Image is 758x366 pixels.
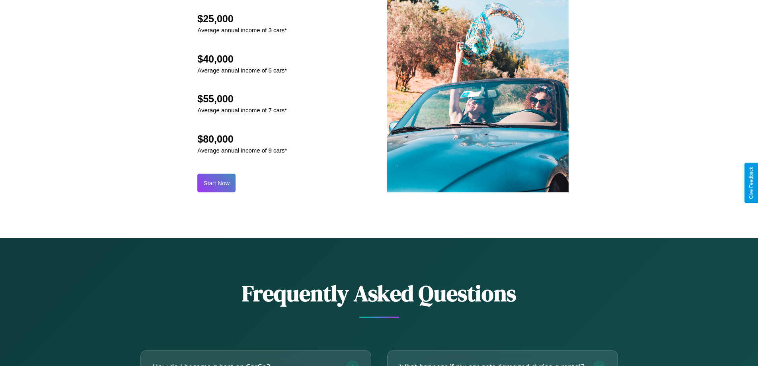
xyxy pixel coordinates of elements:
[197,174,236,192] button: Start Now
[197,65,287,76] p: Average annual income of 5 cars*
[197,145,287,156] p: Average annual income of 9 cars*
[197,105,287,115] p: Average annual income of 7 cars*
[748,167,754,199] div: Give Feedback
[197,25,287,35] p: Average annual income of 3 cars*
[140,278,618,309] h2: Frequently Asked Questions
[197,53,287,65] h2: $40,000
[197,13,287,25] h2: $25,000
[197,93,287,105] h2: $55,000
[197,133,287,145] h2: $80,000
